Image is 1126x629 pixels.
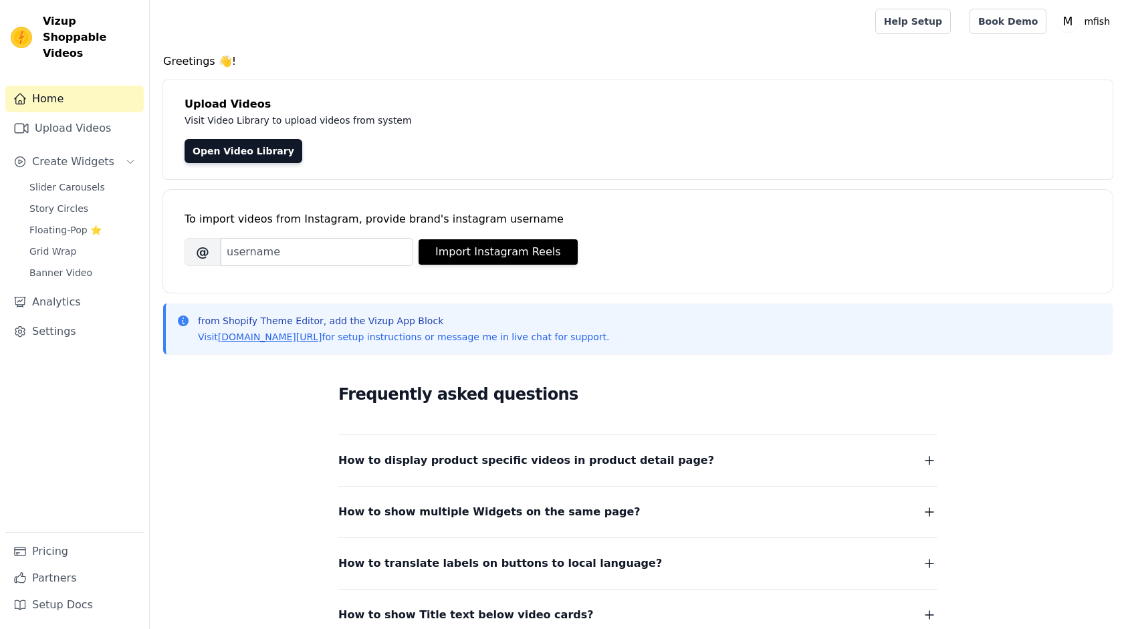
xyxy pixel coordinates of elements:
[29,180,105,194] span: Slider Carousels
[21,263,144,282] a: Banner Video
[419,239,578,265] button: Import Instagram Reels
[163,53,1113,70] h4: Greetings 👋!
[1057,9,1115,33] button: M mfish
[5,592,144,618] a: Setup Docs
[185,238,221,266] span: @
[218,332,322,342] a: [DOMAIN_NAME][URL]
[21,199,144,218] a: Story Circles
[185,139,302,163] a: Open Video Library
[1079,9,1115,33] p: mfish
[185,211,1091,227] div: To import videos from Instagram, provide brand's instagram username
[338,451,937,470] button: How to display product specific videos in product detail page?
[11,27,32,48] img: Vizup
[338,606,594,624] span: How to show Title text below video cards?
[338,503,641,521] span: How to show multiple Widgets on the same page?
[198,314,609,328] p: from Shopify Theme Editor, add the Vizup App Block
[338,503,937,521] button: How to show multiple Widgets on the same page?
[32,154,114,170] span: Create Widgets
[29,266,92,279] span: Banner Video
[338,554,937,573] button: How to translate labels on buttons to local language?
[5,115,144,142] a: Upload Videos
[185,96,1091,112] h4: Upload Videos
[338,606,937,624] button: How to show Title text below video cards?
[5,565,144,592] a: Partners
[5,86,144,112] a: Home
[5,318,144,345] a: Settings
[185,112,784,128] p: Visit Video Library to upload videos from system
[970,9,1046,34] a: Book Demo
[338,451,714,470] span: How to display product specific videos in product detail page?
[875,9,951,34] a: Help Setup
[5,538,144,565] a: Pricing
[198,330,609,344] p: Visit for setup instructions or message me in live chat for support.
[1063,15,1073,28] text: M
[338,554,662,573] span: How to translate labels on buttons to local language?
[21,178,144,197] a: Slider Carousels
[29,223,102,237] span: Floating-Pop ⭐
[29,202,88,215] span: Story Circles
[221,238,413,266] input: username
[5,289,144,316] a: Analytics
[43,13,138,61] span: Vizup Shoppable Videos
[5,148,144,175] button: Create Widgets
[29,245,76,258] span: Grid Wrap
[21,242,144,261] a: Grid Wrap
[338,381,937,408] h2: Frequently asked questions
[21,221,144,239] a: Floating-Pop ⭐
